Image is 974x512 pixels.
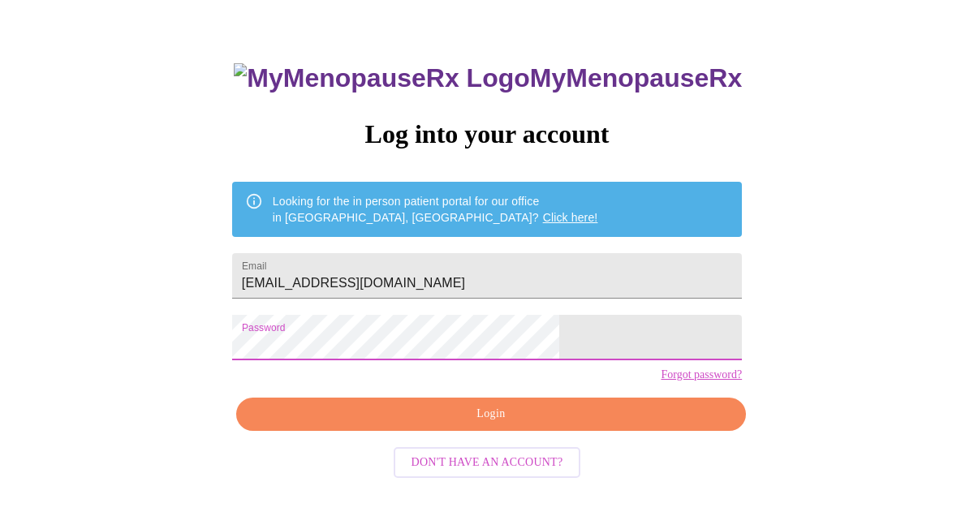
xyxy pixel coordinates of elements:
[236,398,746,431] button: Login
[255,404,727,424] span: Login
[661,368,742,381] a: Forgot password?
[394,447,581,479] button: Don't have an account?
[232,119,742,149] h3: Log into your account
[543,211,598,224] a: Click here!
[234,63,742,93] h3: MyMenopauseRx
[234,63,529,93] img: MyMenopauseRx Logo
[412,453,563,473] span: Don't have an account?
[273,187,598,232] div: Looking for the in person patient portal for our office in [GEOGRAPHIC_DATA], [GEOGRAPHIC_DATA]?
[390,454,585,468] a: Don't have an account?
